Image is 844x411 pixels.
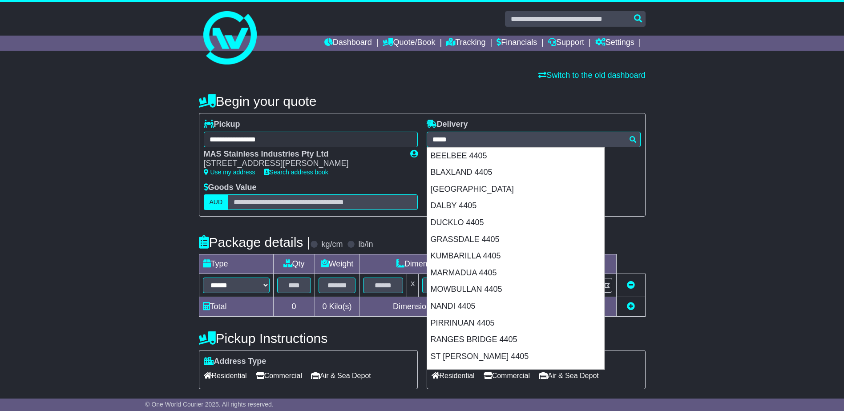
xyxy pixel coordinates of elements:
[315,254,359,274] td: Weight
[427,231,604,248] div: GRASSDALE 4405
[627,281,635,290] a: Remove this item
[497,36,537,51] a: Financials
[627,302,635,311] a: Add new item
[204,369,247,383] span: Residential
[427,348,604,365] div: ST [PERSON_NAME] 4405
[199,94,646,109] h4: Begin your quote
[484,369,530,383] span: Commercial
[358,240,373,250] label: lb/in
[273,297,315,317] td: 0
[427,214,604,231] div: DUCKLO 4405
[199,235,311,250] h4: Package details |
[538,71,645,80] a: Switch to the old dashboard
[256,369,302,383] span: Commercial
[204,194,229,210] label: AUD
[359,297,525,317] td: Dimensions in Centimetre(s)
[324,36,372,51] a: Dashboard
[427,197,604,214] div: DALBY 4405
[204,149,401,159] div: MAS Stainless Industries Pty Ltd
[595,36,634,51] a: Settings
[427,365,604,382] div: [PERSON_NAME] 4405
[273,254,315,274] td: Qty
[311,369,371,383] span: Air & Sea Depot
[548,36,584,51] a: Support
[427,132,641,147] typeahead: Please provide city
[383,36,435,51] a: Quote/Book
[145,401,274,408] span: © One World Courier 2025. All rights reserved.
[199,254,273,274] td: Type
[427,181,604,198] div: [GEOGRAPHIC_DATA]
[204,169,255,176] a: Use my address
[427,120,468,129] label: Delivery
[315,297,359,317] td: Kilo(s)
[427,281,604,298] div: MOWBULLAN 4405
[432,369,475,383] span: Residential
[199,331,418,346] h4: Pickup Instructions
[539,369,599,383] span: Air & Sea Depot
[427,148,604,165] div: BEELBEE 4405
[427,164,604,181] div: BLAXLAND 4405
[204,357,267,367] label: Address Type
[321,240,343,250] label: kg/cm
[427,331,604,348] div: RANGES BRIDGE 4405
[204,120,240,129] label: Pickup
[204,159,401,169] div: [STREET_ADDRESS][PERSON_NAME]
[427,248,604,265] div: KUMBARILLA 4405
[322,302,327,311] span: 0
[427,265,604,282] div: MARMADUA 4405
[204,183,257,193] label: Goods Value
[199,297,273,317] td: Total
[359,254,525,274] td: Dimensions (L x W x H)
[264,169,328,176] a: Search address book
[407,274,419,297] td: x
[427,298,604,315] div: NANDI 4405
[446,36,485,51] a: Tracking
[427,315,604,332] div: PIRRINUAN 4405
